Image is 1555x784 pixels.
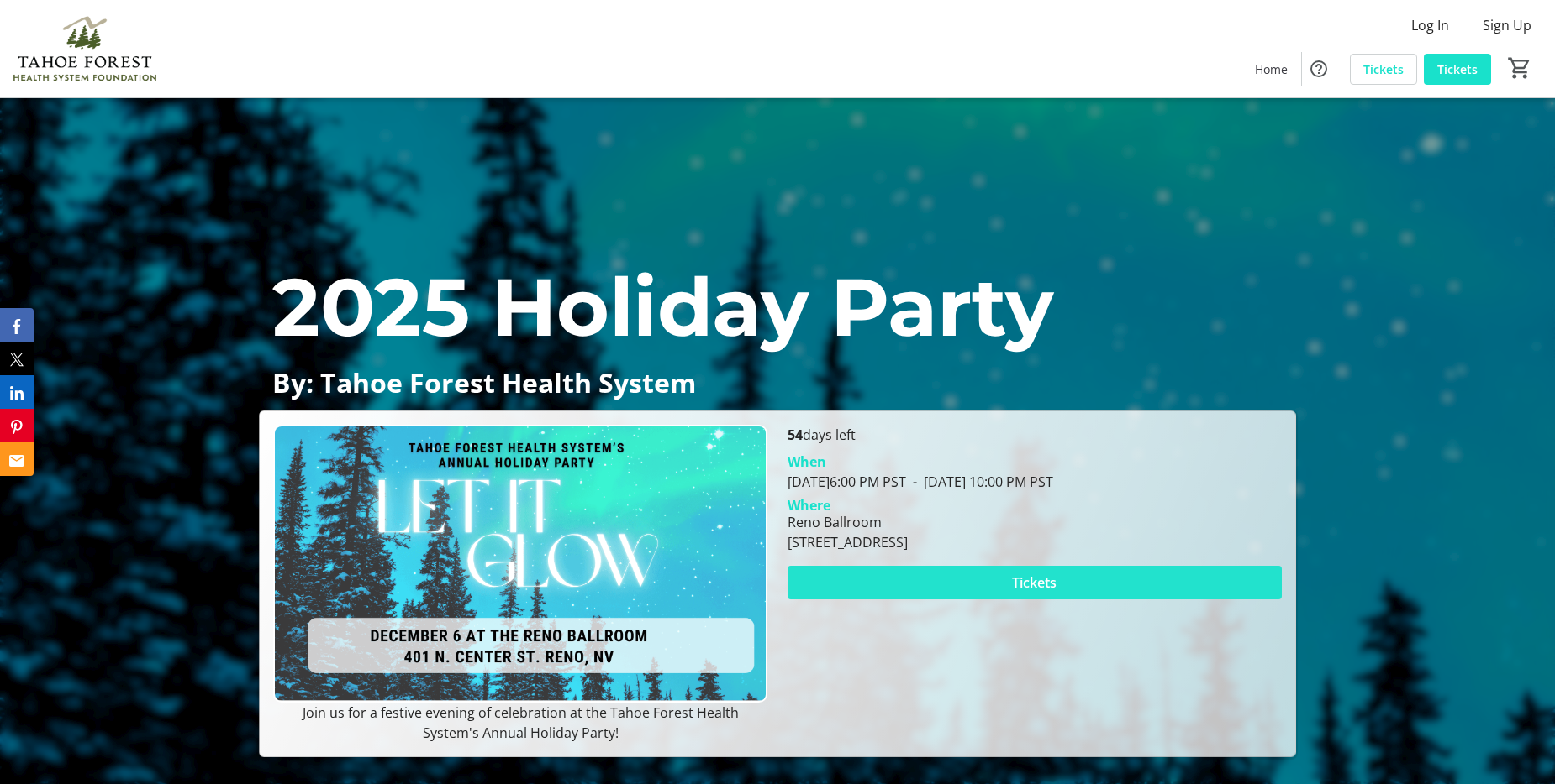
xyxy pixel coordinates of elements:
div: When [788,452,826,472]
a: Home [1241,54,1301,85]
span: 54 [788,426,803,444]
span: [DATE] 10:00 PM PST [906,473,1053,491]
button: Cart [1505,53,1535,83]
a: Tickets [1350,54,1417,85]
span: 2025 Holiday Party [272,258,1052,356]
span: [DATE] 6:00 PM PST [788,473,906,491]
span: Tickets [1363,60,1404,78]
p: days left [788,425,1282,445]
button: Log In [1398,12,1463,39]
button: Sign Up [1469,12,1545,39]
span: - [906,473,924,491]
p: By: Tahoe Forest Health System [272,368,1282,397]
button: Tickets [788,566,1282,599]
span: Tickets [1437,60,1478,78]
img: Campaign CTA Media Photo [273,425,767,703]
div: [STREET_ADDRESS] [788,532,908,552]
a: Tickets [1424,54,1491,85]
img: Tahoe Forest Health System Foundation's Logo [10,7,160,91]
button: Help [1302,52,1336,86]
span: Tickets [1012,572,1057,593]
span: Home [1255,60,1288,78]
span: Sign Up [1483,15,1531,35]
div: Where [788,499,830,512]
div: Reno Ballroom [788,512,908,532]
p: Join us for a festive evening of celebration at the Tahoe Forest Health System's Annual Holiday P... [273,703,767,743]
span: Log In [1411,15,1449,35]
